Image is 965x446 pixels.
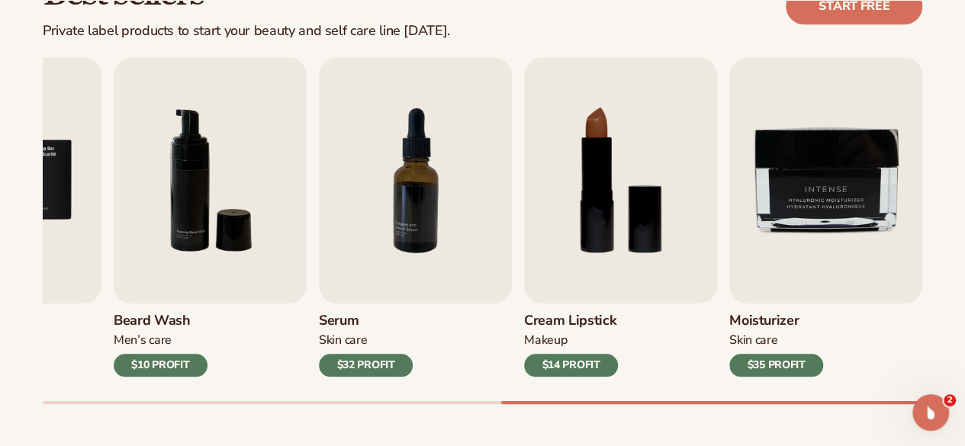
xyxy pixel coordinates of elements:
[944,394,956,406] span: 2
[729,313,823,329] h3: Moisturizer
[729,57,922,377] a: 9 / 9
[524,57,717,377] a: 8 / 9
[524,354,618,377] div: $14 PROFIT
[43,23,450,40] div: Private label products to start your beauty and self care line [DATE].
[524,332,618,348] div: Makeup
[912,394,949,431] iframe: Intercom live chat
[729,354,823,377] div: $35 PROFIT
[319,57,512,377] a: 7 / 9
[729,332,823,348] div: Skin Care
[524,313,618,329] h3: Cream Lipstick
